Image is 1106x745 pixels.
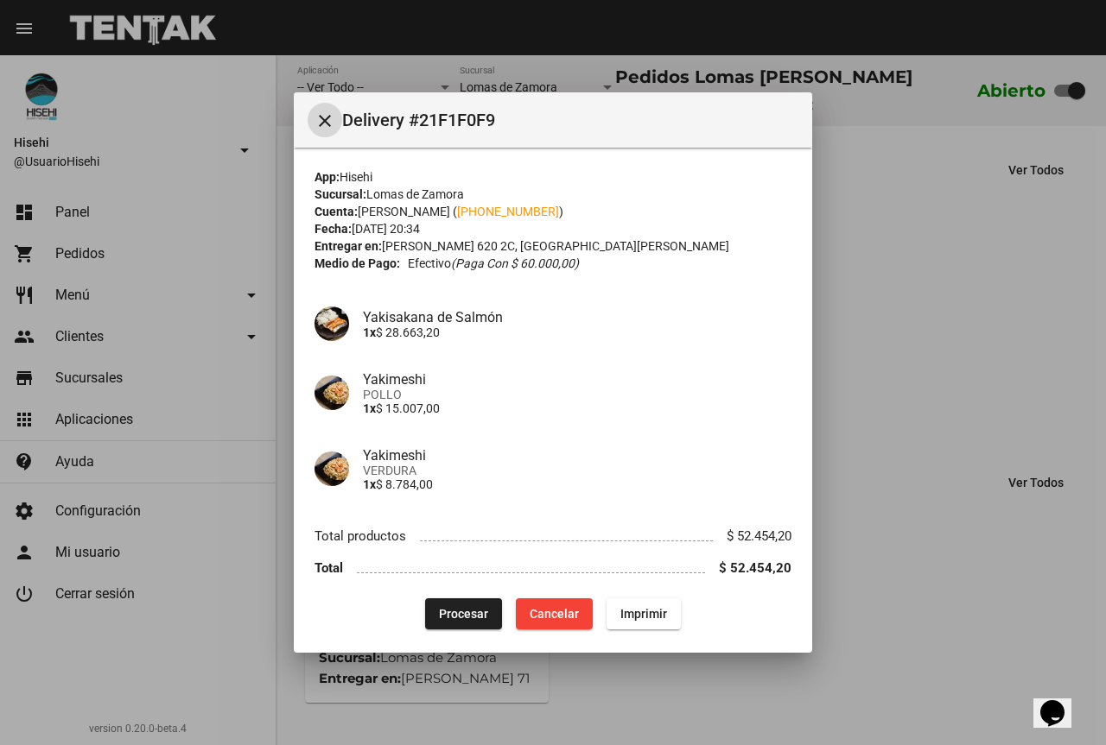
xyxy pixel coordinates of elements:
img: 2699fb53-3993-48a7-afb3-adc6b9322855.jpg [315,451,349,486]
iframe: chat widget [1033,676,1089,728]
b: 1x [363,325,376,339]
span: POLLO [363,388,791,401]
button: Procesar [425,598,502,629]
h4: Yakimeshi [363,371,791,388]
button: Imprimir [607,598,681,629]
div: Lomas de Zamora [315,186,791,203]
img: 0ef96ef5-c1b9-4ae6-bbcb-1649a6fe361f.jpg [315,306,349,341]
div: [DATE] 20:34 [315,220,791,237]
span: Delivery #21F1F0F9 [342,106,798,134]
span: Efectivo [408,255,579,272]
mat-icon: Cerrar [315,110,335,131]
span: Cancelar [530,607,579,621]
div: [PERSON_NAME] ( ) [315,203,791,220]
b: 1x [363,477,376,491]
strong: Fecha: [315,222,352,236]
div: Hisehi [315,168,791,186]
i: (Paga con $ 60.000,00) [451,256,579,270]
h4: Yakisakana de Salmón [363,309,791,325]
strong: App: [315,170,340,184]
p: $ 15.007,00 [363,401,791,415]
strong: Entregar en: [315,239,382,253]
button: Cerrar [308,103,342,137]
b: 1x [363,401,376,415]
span: Procesar [439,607,488,621]
li: Total productos $ 52.454,20 [315,521,791,552]
strong: Cuenta: [315,205,358,218]
strong: Medio de Pago: [315,255,400,272]
span: VERDURA [363,464,791,477]
p: $ 28.663,20 [363,325,791,339]
strong: Sucursal: [315,187,366,201]
div: [PERSON_NAME] 620 2C, [GEOGRAPHIC_DATA][PERSON_NAME] [315,237,791,255]
p: $ 8.784,00 [363,477,791,491]
span: Imprimir [620,607,667,621]
img: 2699fb53-3993-48a7-afb3-adc6b9322855.jpg [315,376,349,410]
li: Total $ 52.454,20 [315,552,791,584]
button: Cancelar [516,598,593,629]
a: [PHONE_NUMBER] [457,205,559,218]
h4: Yakimeshi [363,447,791,464]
